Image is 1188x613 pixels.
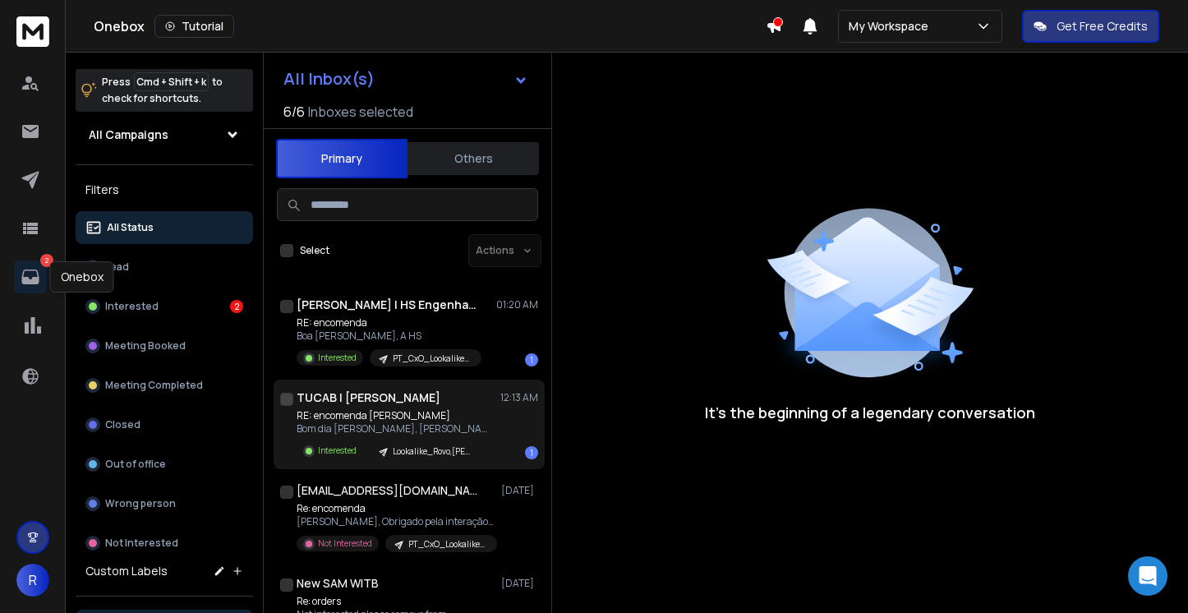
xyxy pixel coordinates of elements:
[705,401,1035,424] p: It’s the beginning of a legendary conversation
[300,244,329,257] label: Select
[76,330,253,362] button: Meeting Booked
[105,497,176,510] p: Wrong person
[525,446,538,459] div: 1
[525,353,538,366] div: 1
[154,15,234,38] button: Tutorial
[297,389,440,406] h1: TUCAB | [PERSON_NAME]
[76,251,253,283] button: Lead
[297,482,477,499] h1: [EMAIL_ADDRESS][DOMAIN_NAME]
[318,537,372,550] p: Not Interested
[408,141,539,177] button: Others
[297,316,481,330] p: RE: encomenda
[76,178,253,201] h3: Filters
[1057,18,1148,35] p: Get Free Credits
[105,458,166,471] p: Out of office
[105,300,159,313] p: Interested
[501,577,538,590] p: [DATE]
[102,74,223,107] p: Press to check for shortcuts.
[105,418,140,431] p: Closed
[105,537,178,550] p: Not Interested
[76,408,253,441] button: Closed
[134,72,209,91] span: Cmd + Shift + k
[230,300,243,313] div: 2
[297,575,379,592] h1: New SAM WITB
[297,422,494,436] p: Bom dia [PERSON_NAME], [PERSON_NAME] bem?
[76,487,253,520] button: Wrong person
[50,261,114,293] div: Onebox
[318,352,357,364] p: Interested
[270,62,541,95] button: All Inbox(s)
[76,211,253,244] button: All Status
[501,484,538,497] p: [DATE]
[297,297,477,313] h1: [PERSON_NAME] | HS Engenharias
[76,369,253,402] button: Meeting Completed
[76,527,253,560] button: Not Interested
[107,221,154,234] p: All Status
[496,298,538,311] p: 01:20 AM
[297,595,494,608] p: Re: orders
[283,71,375,87] h1: All Inbox(s)
[16,564,49,597] button: R
[849,18,935,35] p: My Workspace
[105,260,129,274] p: Lead
[76,290,253,323] button: Interested2
[283,102,305,122] span: 6 / 6
[89,127,168,143] h1: All Campaigns
[1128,556,1167,596] div: Open Intercom Messenger
[40,254,53,267] p: 2
[297,515,494,528] p: [PERSON_NAME], Obrigado pela interação. Só achei
[85,563,168,579] h3: Custom Labels
[276,139,408,178] button: Primary
[76,118,253,151] button: All Campaigns
[76,448,253,481] button: Out of office
[318,445,357,457] p: Interested
[297,409,494,422] p: RE: encomenda [PERSON_NAME]
[308,102,413,122] h3: Inboxes selected
[408,538,487,551] p: PT_CxO_LookalikeGuttal,Detailsmind,FEPI_11-500_PHC
[1022,10,1159,43] button: Get Free Credits
[393,353,472,365] p: PT_CxO_LookalikeGuttal,Detailsmind,FEPI_11-500_PHC
[105,379,203,392] p: Meeting Completed
[297,330,481,343] p: Boa [PERSON_NAME], A HS
[393,445,472,458] p: Lookalike_Rovo,[PERSON_NAME], [PERSON_NAME],Rovo_1-any_PHC_PT
[297,502,494,515] p: Re: encomenda
[105,339,186,353] p: Meeting Booked
[14,260,47,293] a: 2
[94,15,766,38] div: Onebox
[500,391,538,404] p: 12:13 AM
